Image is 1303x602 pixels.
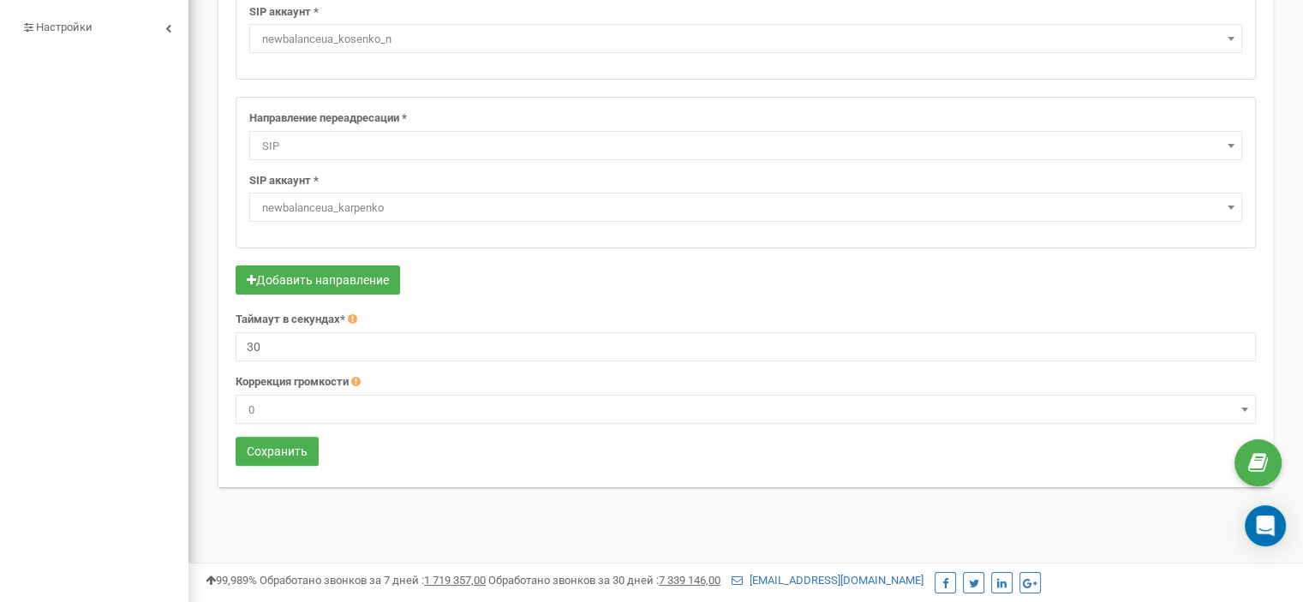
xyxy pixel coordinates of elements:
u: 1 719 357,00 [424,574,486,587]
label: SIP аккаунт * [249,4,319,21]
button: Добавить направление [236,265,400,295]
span: Обработано звонков за 30 дней : [488,574,720,587]
div: Open Intercom Messenger [1245,505,1286,546]
label: Таймаут в секундах* [236,312,345,328]
span: 99,989% [206,574,257,587]
span: newbalanceua_karpenko [249,193,1242,222]
span: SIP [249,131,1242,160]
span: newbalanceua_kosenko_n [255,27,1236,51]
span: Обработано звонков за 7 дней : [260,574,486,587]
button: Сохранить [236,437,319,466]
label: SIP аккаунт * [249,173,319,189]
a: [EMAIL_ADDRESS][DOMAIN_NAME] [732,574,923,587]
span: 0 [236,395,1256,424]
span: newbalanceua_kosenko_n [249,24,1242,53]
span: newbalanceua_karpenko [255,196,1236,220]
span: SIP [255,134,1236,158]
label: Направление переадресации * [249,110,407,127]
span: 0 [242,398,1250,422]
span: Настройки [36,21,93,33]
label: Коррекция громкости [236,374,349,390]
u: 7 339 146,00 [659,574,720,587]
